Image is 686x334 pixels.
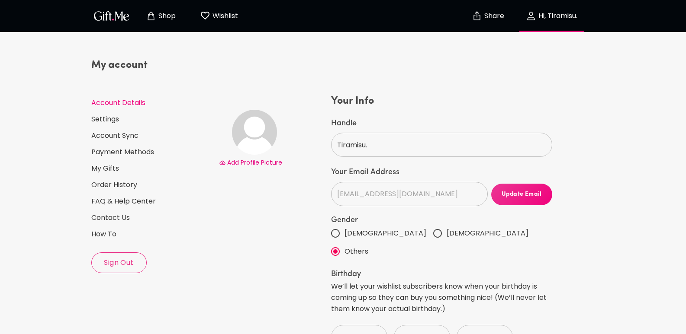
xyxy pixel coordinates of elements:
button: Share [473,1,503,31]
button: GiftMe Logo [91,11,132,21]
label: Handle [331,118,552,129]
div: gender [331,224,552,261]
a: Payment Methods [91,147,212,157]
button: Update Email [491,184,553,205]
h4: My account [91,58,212,72]
span: Sign Out [92,258,146,267]
a: Contact Us [91,213,212,223]
p: Shop [156,13,176,20]
span: Others [345,246,368,257]
img: Avatar [232,110,277,155]
p: Hi, Tiramisu. [536,13,577,20]
button: Store page [137,2,185,30]
img: secure [472,11,482,21]
legend: Birthday [331,270,552,278]
span: Update Email [491,190,553,199]
p: We’ll let your wishlist subscribers know when your birthday is coming up so they can buy you some... [331,281,552,315]
a: Account Sync [91,131,212,140]
button: Hi, Tiramisu. [509,2,595,30]
a: Account Details [91,98,212,108]
a: How To [91,229,212,239]
span: [DEMOGRAPHIC_DATA] [447,228,528,239]
label: Your Email Address [331,167,552,178]
p: Share [482,13,504,20]
a: FAQ & Help Center [91,197,212,206]
button: Sign Out [91,252,147,273]
h4: Your Info [331,94,552,108]
button: Wishlist page [195,2,243,30]
p: Wishlist [210,10,238,22]
span: Add Profile Picture [227,158,282,167]
a: Settings [91,115,212,124]
img: GiftMe Logo [92,10,131,22]
span: [DEMOGRAPHIC_DATA] [345,228,426,239]
a: Order History [91,180,212,190]
label: Gender [331,216,552,224]
a: My Gifts [91,164,212,173]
